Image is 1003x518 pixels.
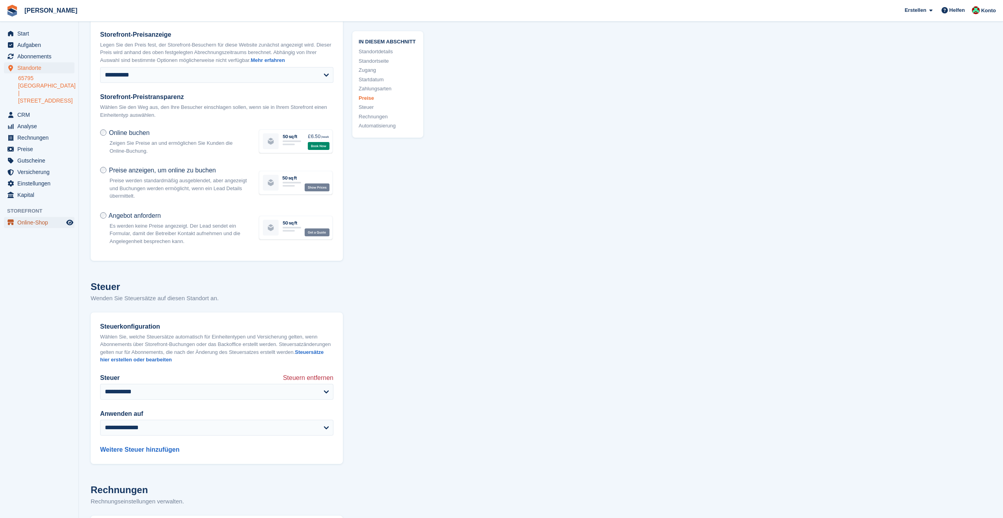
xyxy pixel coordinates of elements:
[17,217,65,228] span: Online-Shop
[359,122,417,130] a: Automatisierung
[4,155,74,166] a: menu
[100,436,333,454] div: Weitere Steuer hinzufügen
[91,280,343,294] h2: Steuer
[4,51,74,62] a: menu
[359,57,417,65] a: Standortseite
[100,333,333,364] p: Wählen Sie, welche Steuersätze automatisch für Einheitentypen und Versicherung gelten, wenn Abonn...
[17,189,65,200] span: Kapital
[100,129,106,136] input: Online buchen
[981,7,996,15] span: Konto
[4,121,74,132] a: menu
[100,103,333,119] p: Wählen Sie den Weg aus, den Ihre Besucher einschlagen sollen, wenn sie in Ihrem Storefront einen ...
[65,218,74,227] a: Vorschau-Shop
[6,5,18,17] img: stora-icon-8386f47178a22dfd0bd8f6a31ec36ba5ce8667c1dd55bd0f319d3a0aa187defe.svg
[359,37,417,45] span: In diesem Abschnitt
[4,217,74,228] a: Speisekarte
[17,178,65,189] span: Einstellungen
[18,75,74,105] a: 65795 [GEOGRAPHIC_DATA] | [STREET_ADDRESS]
[17,121,65,132] span: Analyse
[4,39,74,50] a: menu
[359,112,417,120] a: Rechnungen
[17,144,65,155] span: Preise
[100,373,120,383] label: Steuer
[17,166,65,178] span: Versicherung
[4,144,74,155] a: menu
[359,103,417,111] a: Steuer
[110,177,249,200] p: Preise werden standardmäßig ausgeblendet, aber angezeigt und Buchungen werden ermöglicht, wenn ei...
[109,129,149,136] span: Online buchen
[91,294,343,303] p: Wenden Sie Steuersätze auf diesen Standort an.
[100,41,333,64] p: Legen Sie den Preis fest, der Storefront-Besuchern für diese Website zunächst angezeigt wird. Die...
[4,189,74,200] a: menu
[949,6,965,14] span: Helfen
[4,28,74,39] a: menu
[17,155,65,166] span: Gutscheine
[4,62,74,73] a: menu
[359,48,417,56] a: Standortdetails
[17,109,65,120] span: CRM
[100,322,333,331] div: Steuerkonfiguration
[100,167,106,173] input: Preise anzeigen, um online zu buchen
[21,4,80,17] a: [PERSON_NAME]
[17,39,65,50] span: Aufgaben
[4,109,74,120] a: menu
[359,75,417,83] a: Startdatum
[283,373,333,381] span: Steuern entfernen
[110,139,249,155] p: Zeigen Sie Preise an und ermöglichen Sie Kunden die Online-Buchung.
[4,132,74,143] a: menu
[100,30,333,39] label: Storefront-Preisanzeige
[109,212,161,219] span: Angebot anfordern
[100,92,333,102] label: Storefront-Preistransparenz
[91,497,343,506] p: Rechnungseinstellungen verwalten.
[359,66,417,74] a: Zugang
[17,51,65,62] span: Abonnements
[17,132,65,143] span: Rechnungen
[100,212,106,219] input: Angebot anfordern
[100,409,333,419] label: Anwenden auf
[17,28,65,39] span: Start
[7,207,78,215] span: Storefront
[109,167,216,174] span: Preise anzeigen, um online zu buchen
[4,178,74,189] a: menu
[17,62,65,73] span: Standorte
[972,6,980,14] img: Maximilian Friedl
[904,6,926,14] span: Erstellen
[251,57,285,63] a: Mehr erfahren
[4,166,74,178] a: menu
[91,483,343,497] h2: Rechnungen
[359,85,417,93] a: Zahlungsarten
[110,222,249,245] p: Es werden keine Preise angezeigt. Der Lead sendet ein Formular, damit der Betreiber Kontakt aufne...
[359,94,417,102] a: Preise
